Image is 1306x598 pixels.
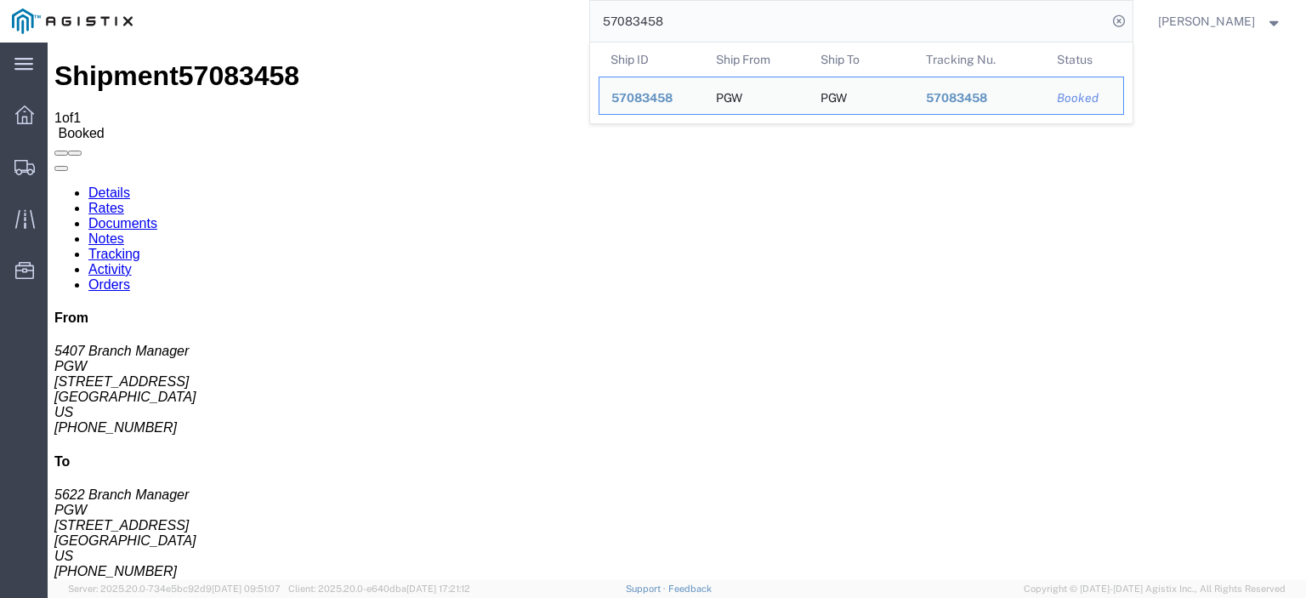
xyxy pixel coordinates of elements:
span: [DATE] 17:21:12 [406,584,470,594]
div: Booked [1057,89,1111,107]
span: Server: 2025.20.0-734e5bc92d9 [68,584,281,594]
div: PGW [715,77,741,114]
button: [PERSON_NAME] [1157,11,1283,31]
div: PGW [821,77,847,114]
input: Search for shipment number, reference number [590,1,1107,42]
span: 57083458 [925,91,986,105]
span: Client: 2025.20.0-e640dba [288,584,470,594]
span: 57083458 [611,91,673,105]
iframe: FS Legacy Container [48,43,1306,580]
table: Search Results [599,43,1133,123]
span: Copyright © [DATE]-[DATE] Agistix Inc., All Rights Reserved [1024,582,1286,596]
a: Feedback [668,584,712,594]
span: Jesse Jordan [1158,12,1255,31]
th: Ship To [809,43,914,77]
img: logo [12,9,133,34]
th: Tracking Nu. [913,43,1045,77]
div: 57083458 [925,89,1033,107]
th: Ship From [703,43,809,77]
th: Status [1045,43,1124,77]
span: [DATE] 09:51:07 [212,584,281,594]
th: Ship ID [599,43,704,77]
a: Support [626,584,668,594]
div: 57083458 [611,89,692,107]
